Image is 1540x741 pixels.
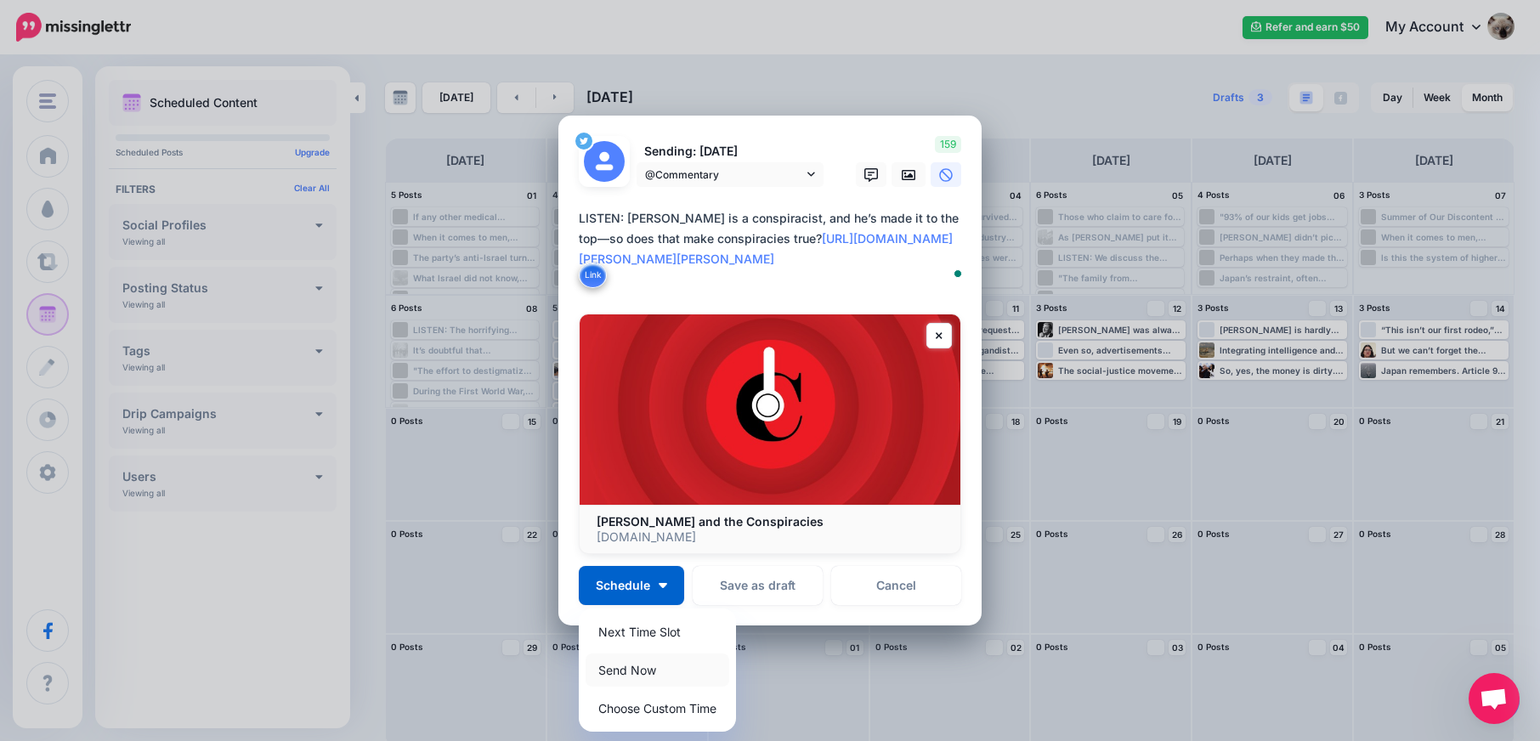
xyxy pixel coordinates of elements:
[579,608,736,732] div: Schedule
[637,142,824,161] p: Sending: [DATE]
[584,141,625,182] img: user_default_image.png
[645,166,803,184] span: @Commentary
[579,208,970,269] div: LISTEN: [PERSON_NAME] is a conspiracist, and he’s made it to the top—so does that make conspiraci...
[659,583,667,588] img: arrow-down-white.png
[935,136,961,153] span: 159
[597,514,824,529] b: [PERSON_NAME] and the Conspiracies
[579,566,684,605] button: Schedule
[596,580,650,591] span: Schedule
[586,615,729,648] a: Next Time Slot
[586,692,729,725] a: Choose Custom Time
[637,162,824,187] a: @Commentary
[586,653,729,687] a: Send Now
[580,314,960,505] img: Epstein and the Conspiracies
[579,263,607,288] button: Link
[693,566,823,605] button: Save as draft
[579,208,970,290] textarea: To enrich screen reader interactions, please activate Accessibility in Grammarly extension settings
[597,529,943,545] p: [DOMAIN_NAME]
[831,566,961,605] a: Cancel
